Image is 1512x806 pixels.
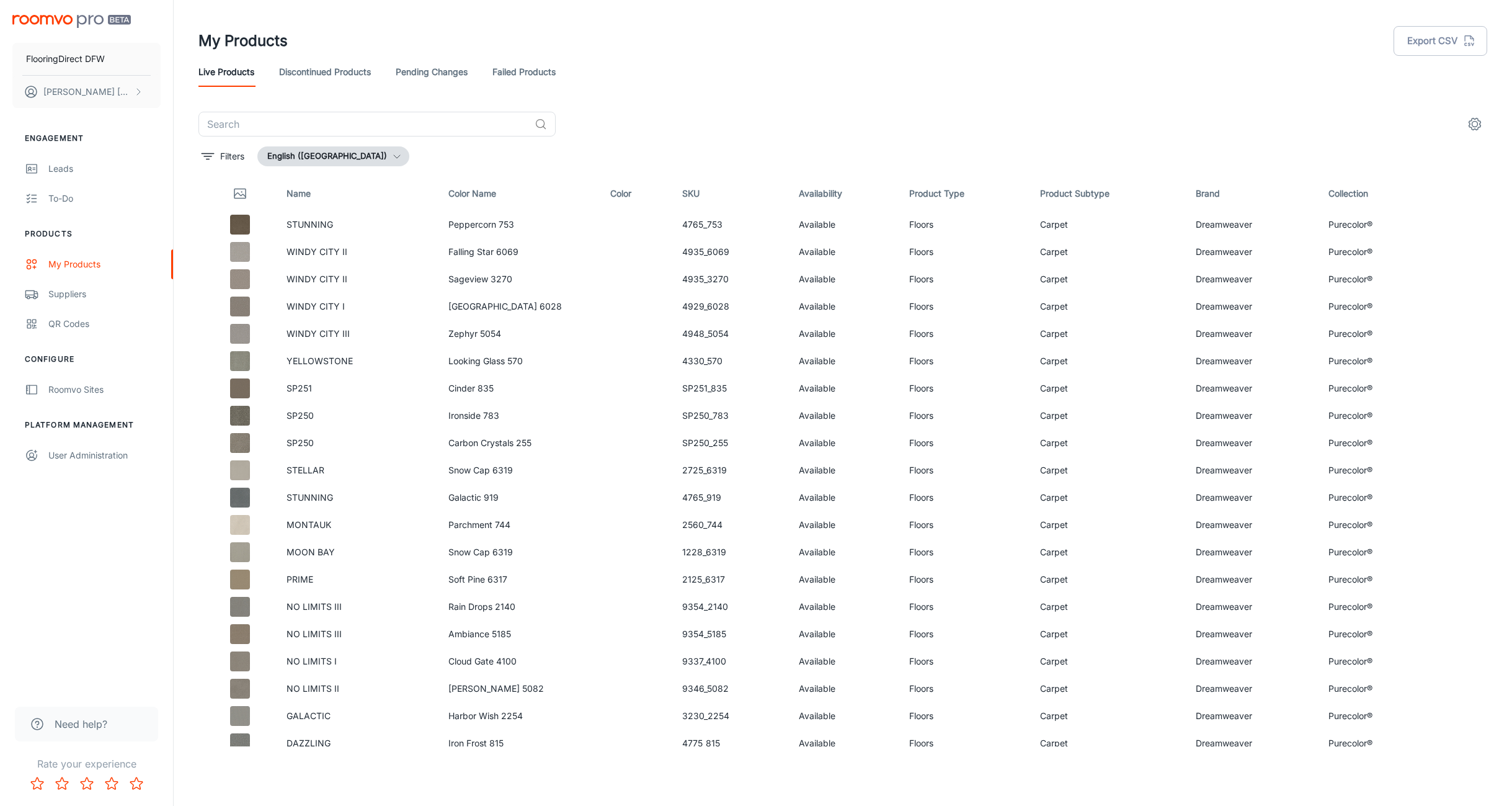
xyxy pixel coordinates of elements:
button: [PERSON_NAME] [PERSON_NAME] [12,76,161,108]
p: Rate your experience [10,756,163,771]
td: Purecolor® [1319,593,1431,620]
td: 4765_753 [672,211,789,238]
td: Available [789,593,899,620]
td: Purecolor® [1319,511,1431,539]
td: Available [789,675,899,702]
td: 3230_2254 [672,702,789,730]
td: Carpet [1030,347,1186,375]
td: Peppercorn 753 [438,211,600,238]
p: SP251 [287,382,429,395]
td: Iron Frost 815 [438,730,600,757]
th: Product Type [899,176,1030,211]
td: Harbor Wish 2254 [438,702,600,730]
td: Carpet [1030,730,1186,757]
td: Snow Cap 6319 [438,457,600,484]
td: Falling Star 6069 [438,238,600,266]
td: Purecolor® [1319,320,1431,347]
td: Available [789,484,899,511]
td: Floors [899,429,1030,457]
div: QR Codes [48,317,161,331]
td: Purecolor® [1319,675,1431,702]
td: Purecolor® [1319,211,1431,238]
p: WINDY CITY II [287,245,429,259]
p: DAZZLING [287,737,429,750]
td: Carpet [1030,511,1186,539]
a: Pending Changes [396,57,468,87]
td: Available [789,429,899,457]
td: Purecolor® [1319,266,1431,293]
td: Dreamweaver [1186,457,1319,484]
td: [PERSON_NAME] 5082 [438,675,600,702]
td: Dreamweaver [1186,402,1319,429]
button: FlooringDirect DFW [12,43,161,75]
p: WINDY CITY III [287,327,429,341]
td: Carpet [1030,484,1186,511]
td: Floors [899,620,1030,648]
th: Color Name [438,176,600,211]
td: Available [789,402,899,429]
td: Available [789,702,899,730]
td: Floors [899,347,1030,375]
td: Dreamweaver [1186,702,1319,730]
button: Rate 2 star [50,771,74,796]
td: SP251_835 [672,375,789,402]
td: Available [789,320,899,347]
td: Available [789,347,899,375]
td: Galactic 919 [438,484,600,511]
td: [GEOGRAPHIC_DATA] 6028 [438,293,600,320]
td: Dreamweaver [1186,238,1319,266]
p: GALACTIC [287,709,429,723]
td: Available [789,457,899,484]
td: Ambiance 5185 [438,620,600,648]
td: Carpet [1030,429,1186,457]
th: Collection [1319,176,1431,211]
td: Carpet [1030,539,1186,566]
td: Dreamweaver [1186,511,1319,539]
td: Dreamweaver [1186,539,1319,566]
button: Rate 3 star [74,771,99,796]
td: Carbon Crystals 255 [438,429,600,457]
td: SP250_255 [672,429,789,457]
td: 4948_5054 [672,320,789,347]
td: Purecolor® [1319,429,1431,457]
p: [PERSON_NAME] [PERSON_NAME] [43,85,131,99]
td: Dreamweaver [1186,347,1319,375]
p: YELLOWSTONE [287,354,429,368]
td: 4929_6028 [672,293,789,320]
td: Available [789,211,899,238]
svg: Thumbnail [233,186,247,201]
td: Floors [899,484,1030,511]
td: 2125_6317 [672,566,789,593]
td: Carpet [1030,675,1186,702]
button: Export CSV [1394,26,1487,56]
div: Roomvo Sites [48,383,161,396]
p: PRIME [287,573,429,586]
td: Floors [899,293,1030,320]
td: Purecolor® [1319,730,1431,757]
td: Cinder 835 [438,375,600,402]
td: 9354_2140 [672,593,789,620]
td: Available [789,566,899,593]
p: NO LIMITS III [287,627,429,641]
p: WINDY CITY I [287,300,429,313]
td: 2725_6319 [672,457,789,484]
td: Carpet [1030,702,1186,730]
button: settings [1462,112,1487,137]
td: Purecolor® [1319,375,1431,402]
td: Carpet [1030,566,1186,593]
p: NO LIMITS III [287,600,429,614]
td: Carpet [1030,293,1186,320]
th: Brand [1186,176,1319,211]
td: 4330_570 [672,347,789,375]
a: Failed Products [492,57,556,87]
td: 9337_4100 [672,648,789,675]
td: Carpet [1030,593,1186,620]
td: Dreamweaver [1186,266,1319,293]
td: Floors [899,593,1030,620]
td: 4765_919 [672,484,789,511]
td: Zephyr 5054 [438,320,600,347]
td: Floors [899,511,1030,539]
p: NO LIMITS II [287,682,429,696]
div: Suppliers [48,287,161,301]
td: 9346_5082 [672,675,789,702]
